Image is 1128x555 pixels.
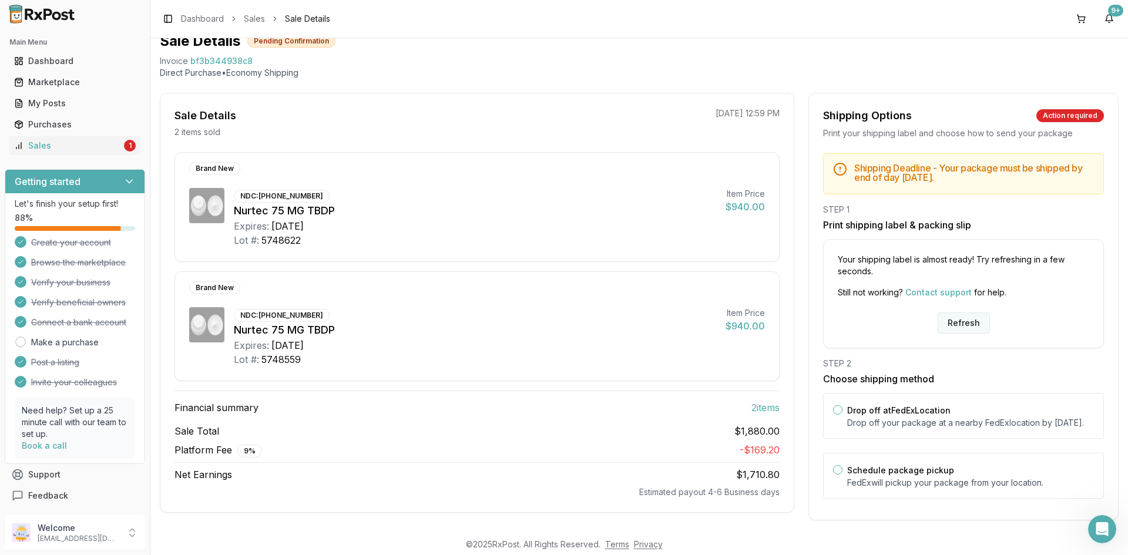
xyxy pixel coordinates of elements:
div: Expires: [234,338,269,352]
button: Refresh [938,312,990,334]
button: 9+ [1100,9,1119,28]
div: Action required [1036,109,1104,122]
h3: Print shipping label & packing slip [823,218,1104,232]
p: [DATE] 12:59 PM [716,107,780,119]
p: Drop off your package at a nearby FedEx location by [DATE] . [847,417,1094,429]
label: Drop off at FedEx Location [847,405,951,415]
a: Privacy [634,539,663,549]
div: Lot #: [234,352,259,366]
a: Book a call [22,440,67,450]
span: Connect a bank account [31,317,126,328]
div: NDC: [PHONE_NUMBER] [234,309,330,322]
img: Nurtec 75 MG TBDP [189,188,224,223]
span: Post a listing [31,356,79,368]
span: $1,710.80 [736,469,780,480]
p: [EMAIL_ADDRESS][DOMAIN_NAME] [38,534,119,543]
button: Support [5,464,145,485]
p: Your shipping label is almost ready! Try refreshing in a few seconds. [838,254,1089,277]
p: Welcome [38,522,119,534]
a: Dashboard [181,13,224,25]
nav: breadcrumb [181,13,330,25]
button: Purchases [5,115,145,134]
button: My Posts [5,94,145,113]
span: - $169.20 [740,444,780,456]
span: Invite your colleagues [31,376,117,388]
a: Terms [605,539,629,549]
button: Marketplace [5,73,145,92]
span: Feedback [28,490,68,502]
iframe: Intercom live chat [1088,515,1116,543]
p: Direct Purchase • Economy Shipping [160,67,1119,79]
button: Sales1 [5,136,145,155]
h3: Choose shipping method [823,372,1104,386]
p: FedEx will pickup your package from your location. [847,477,1094,489]
button: Feedback [5,485,145,506]
span: Verify beneficial owners [31,297,126,308]
div: 5748559 [261,352,301,366]
div: [DATE] [271,219,304,233]
a: Sales [244,13,265,25]
div: Nurtec 75 MG TBDP [234,203,716,219]
a: Marketplace [9,72,140,93]
div: Expires: [234,219,269,233]
h2: Main Menu [9,38,140,47]
h3: Getting started [15,174,80,189]
span: Net Earnings [174,467,232,482]
a: Sales1 [9,135,140,156]
p: 2 items sold [174,126,220,138]
div: Nurtec 75 MG TBDP [234,322,716,338]
a: My Posts [9,93,140,114]
img: RxPost Logo [5,5,80,23]
span: Browse the marketplace [31,257,126,268]
a: Dashboard [9,51,140,72]
div: $940.00 [726,200,765,214]
div: Invoice [160,55,188,67]
div: Sale Details [174,107,236,124]
div: Print your shipping label and choose how to send your package [823,127,1104,139]
span: 88 % [15,212,33,224]
p: Let's finish your setup first! [15,198,135,210]
label: Schedule package pickup [847,465,954,475]
p: Still not working? for help. [838,287,1089,298]
h5: Shipping Deadline - Your package must be shipped by end of day [DATE] . [854,163,1094,182]
div: Purchases [14,119,136,130]
div: Brand New [189,281,240,294]
a: Make a purchase [31,337,99,348]
p: Need help? Set up a 25 minute call with our team to set up. [22,405,128,440]
span: Financial summary [174,401,258,415]
div: Sales [14,140,122,152]
div: Item Price [726,188,765,200]
div: NDC: [PHONE_NUMBER] [234,190,330,203]
img: User avatar [12,523,31,542]
button: Dashboard [5,52,145,70]
div: Lot #: [234,233,259,247]
div: STEP 1 [823,204,1104,216]
span: Sale Total [174,424,219,438]
a: Purchases [9,114,140,135]
div: 9 % [237,445,262,458]
div: [DATE] [271,338,304,352]
div: Dashboard [14,55,136,67]
div: Estimated payout 4-6 Business days [174,486,780,498]
span: Verify your business [31,277,110,288]
div: 5748622 [261,233,301,247]
span: Create your account [31,237,111,248]
div: $940.00 [726,319,765,333]
span: Sale Details [285,13,330,25]
div: Pending Confirmation [247,35,335,48]
h1: Sale Details [160,32,240,51]
div: 1 [124,140,136,152]
img: Nurtec 75 MG TBDP [189,307,224,342]
span: Platform Fee [174,443,262,458]
div: Shipping Options [823,107,912,124]
div: Marketplace [14,76,136,88]
span: bf3b344938c8 [190,55,253,67]
span: $1,880.00 [734,424,780,438]
span: 2 item s [751,401,780,415]
div: Item Price [726,307,765,319]
div: STEP 2 [823,358,1104,369]
div: Brand New [189,162,240,175]
div: My Posts [14,97,136,109]
div: 9+ [1108,5,1123,16]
